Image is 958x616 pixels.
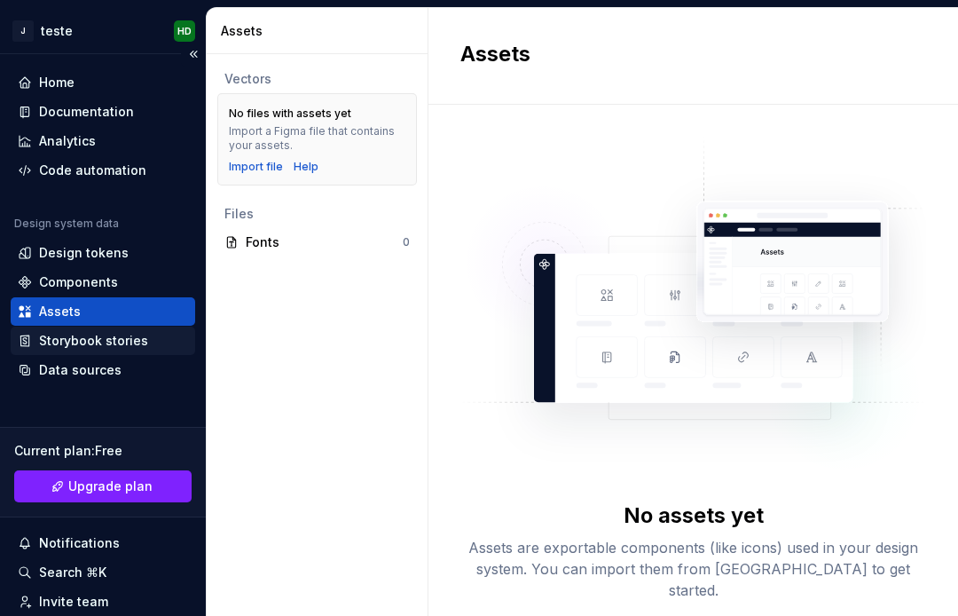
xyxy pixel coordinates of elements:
div: Documentation [39,103,134,121]
a: Data sources [11,356,195,384]
div: Search ⌘K [39,564,106,581]
div: Invite team [39,593,108,611]
button: Notifications [11,529,195,557]
div: Design tokens [39,244,129,262]
a: Assets [11,297,195,326]
a: Help [294,160,318,174]
div: Assets [39,303,81,320]
div: HD [177,24,192,38]
div: Import a Figma file that contains your assets. [229,124,405,153]
div: Storybook stories [39,332,148,350]
a: Home [11,68,195,97]
h2: Assets [460,40,530,68]
a: Code automation [11,156,195,185]
a: Storybook stories [11,327,195,355]
div: No assets yet [624,501,764,530]
button: Import file [229,160,283,174]
button: Collapse sidebar [181,42,206,67]
div: Analytics [39,132,96,150]
a: Invite team [11,588,195,616]
a: Design tokens [11,239,195,267]
div: 0 [403,235,410,249]
a: Upgrade plan [14,470,192,502]
div: Components [39,273,118,291]
div: Code automation [39,162,146,179]
button: Search ⌘K [11,558,195,587]
a: Documentation [11,98,195,126]
a: Analytics [11,127,195,155]
div: Design system data [14,217,119,231]
button: JtesteHD [4,12,202,50]
a: Fonts0 [217,228,417,257]
div: Files [224,205,410,223]
div: Data sources [39,361,122,379]
div: No files with assets yet [229,107,351,121]
div: J [12,20,34,42]
div: Notifications [39,534,120,552]
div: Fonts [246,233,403,251]
div: Vectors [224,70,410,88]
a: Components [11,268,195,296]
div: Assets [221,22,420,40]
div: Assets are exportable components (like icons) used in your design system. You can import them fro... [460,537,926,601]
div: Current plan : Free [14,442,192,460]
div: Home [39,74,75,91]
span: Upgrade plan [68,478,153,495]
div: teste [41,22,73,40]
